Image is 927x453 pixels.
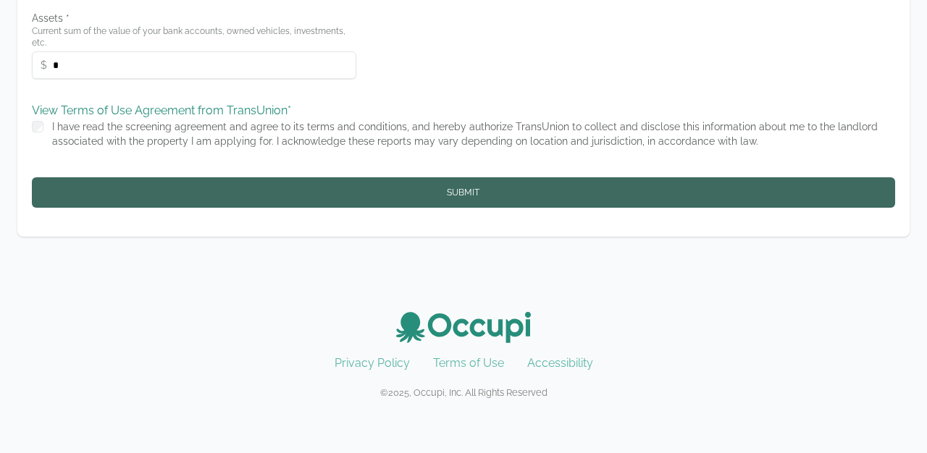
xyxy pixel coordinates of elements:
[32,25,356,48] p: Current sum of the value of your bank accounts, owned vehicles, investments, etc.
[32,103,291,117] a: View Terms of Use Agreement from TransUnion*
[380,387,548,398] small: © 2025 , Occupi, Inc. All Rights Reserved
[52,121,878,147] label: I have read the screening agreement and agree to its terms and conditions, and hereby authorize T...
[433,356,504,370] a: Terms of Use
[32,11,356,25] label: Assets *
[335,356,410,370] a: Privacy Policy
[32,177,895,208] button: Submit
[527,356,593,370] a: Accessibility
